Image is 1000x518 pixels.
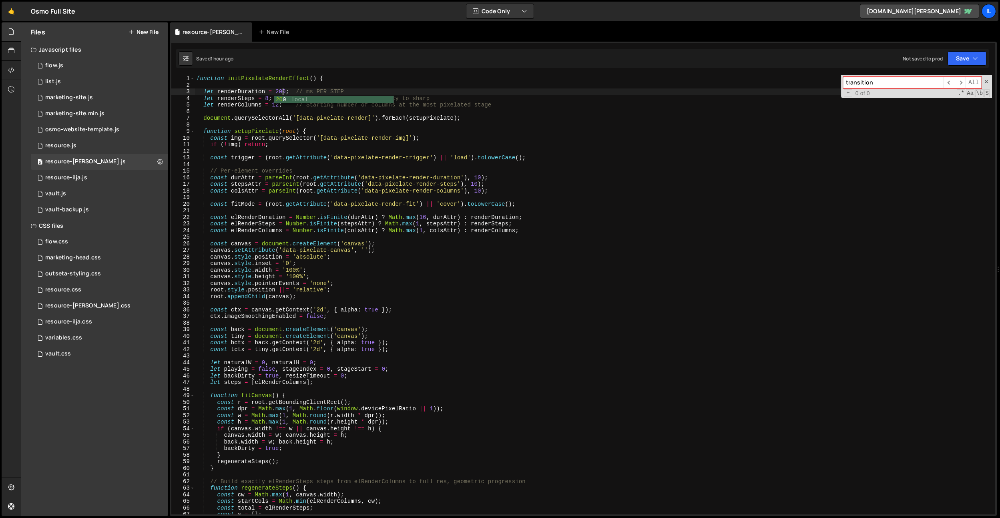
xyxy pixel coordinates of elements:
div: 9 [171,128,195,135]
div: 38 [171,320,195,327]
span: Whole Word Search [975,89,984,97]
div: 3 [171,88,195,95]
div: 65 [171,498,195,505]
span: ​ [955,77,966,88]
div: 61 [171,472,195,478]
span: Search In Selection [984,89,990,97]
div: resource-[PERSON_NAME].css [45,302,131,309]
div: 4 [171,95,195,102]
div: resource.css [45,286,81,293]
div: 10598/27496.css [31,330,168,346]
div: Not saved to prod [903,55,943,62]
div: 46 [171,373,195,379]
span: RegExp Search [957,89,965,97]
div: 23 [171,221,195,227]
div: marketing-head.css [45,254,101,261]
div: 62 [171,478,195,485]
h2: Files [31,28,45,36]
div: marketing-site.js [45,94,93,101]
div: 16 [171,175,195,181]
div: flow.js [45,62,63,69]
div: 10598/26158.js [31,74,168,90]
div: 35 [171,300,195,307]
span: Alt-Enter [966,77,982,88]
div: 55 [171,432,195,439]
div: 45 [171,366,195,373]
div: 36 [171,307,195,313]
div: 44 [171,359,195,366]
div: outseta-styling.css [45,270,101,277]
div: 10598/25099.css [31,346,168,362]
div: 10598/27699.css [31,282,168,298]
div: 57 [171,445,195,452]
div: 10598/27703.css [31,314,168,330]
div: 41 [171,339,195,346]
button: New File [129,29,159,35]
div: 10 [171,135,195,142]
div: 42 [171,346,195,353]
div: osmo-website-template.js [45,126,119,133]
div: 10598/27705.js [31,138,168,154]
div: 10598/28787.js [31,106,168,122]
button: Save [948,51,986,66]
div: 64 [171,492,195,498]
div: 10598/27702.css [31,298,168,314]
div: 7 [171,115,195,122]
div: vault-backup.js [45,206,89,213]
div: 8 [171,122,195,128]
div: 10598/28175.css [31,250,168,266]
div: 26 [171,241,195,247]
div: 18 [171,188,195,195]
div: 28 [171,254,195,261]
button: Code Only [466,4,534,18]
div: 60 [171,465,195,472]
div: 58 [171,452,195,459]
div: 1 [171,75,195,82]
div: CSS files [21,218,168,234]
span: ​ [944,77,955,88]
div: 11 [171,141,195,148]
a: 🤙 [2,2,21,21]
div: 14 [171,161,195,168]
div: 5 [171,102,195,108]
div: resource-[PERSON_NAME].js [45,158,126,165]
div: Osmo Full Site [31,6,75,16]
div: 10598/27700.js [31,170,168,186]
span: 0 [38,159,42,166]
div: 29 [171,260,195,267]
div: 39 [171,326,195,333]
a: [DOMAIN_NAME][PERSON_NAME] [860,4,979,18]
a: Il [982,4,996,18]
div: list.js [45,78,61,85]
div: 10598/25101.js [31,202,168,218]
div: 30 [171,267,195,274]
div: vault.js [45,190,66,197]
div: 56 [171,439,195,446]
input: Search for [843,77,944,88]
div: 50 [171,399,195,406]
div: 6 [171,108,195,115]
div: 10598/27701.js [31,154,168,170]
div: 48 [171,386,195,393]
div: vault.css [45,350,71,357]
div: 31 [171,273,195,280]
span: CaseSensitive Search [966,89,974,97]
div: resource-ilja.css [45,318,92,325]
div: 67 [171,511,195,518]
div: 51 [171,406,195,412]
div: 59 [171,458,195,465]
div: 47 [171,379,195,386]
div: 66 [171,505,195,512]
div: 10598/28174.js [31,90,168,106]
div: 10598/24130.js [31,186,168,202]
div: 20 [171,201,195,208]
div: 52 [171,412,195,419]
div: 32 [171,280,195,287]
div: 19 [171,194,195,201]
div: flow.css [45,238,68,245]
div: 27 [171,247,195,254]
div: 49 [171,392,195,399]
span: 0 of 0 [852,90,873,97]
div: 40 [171,333,195,340]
